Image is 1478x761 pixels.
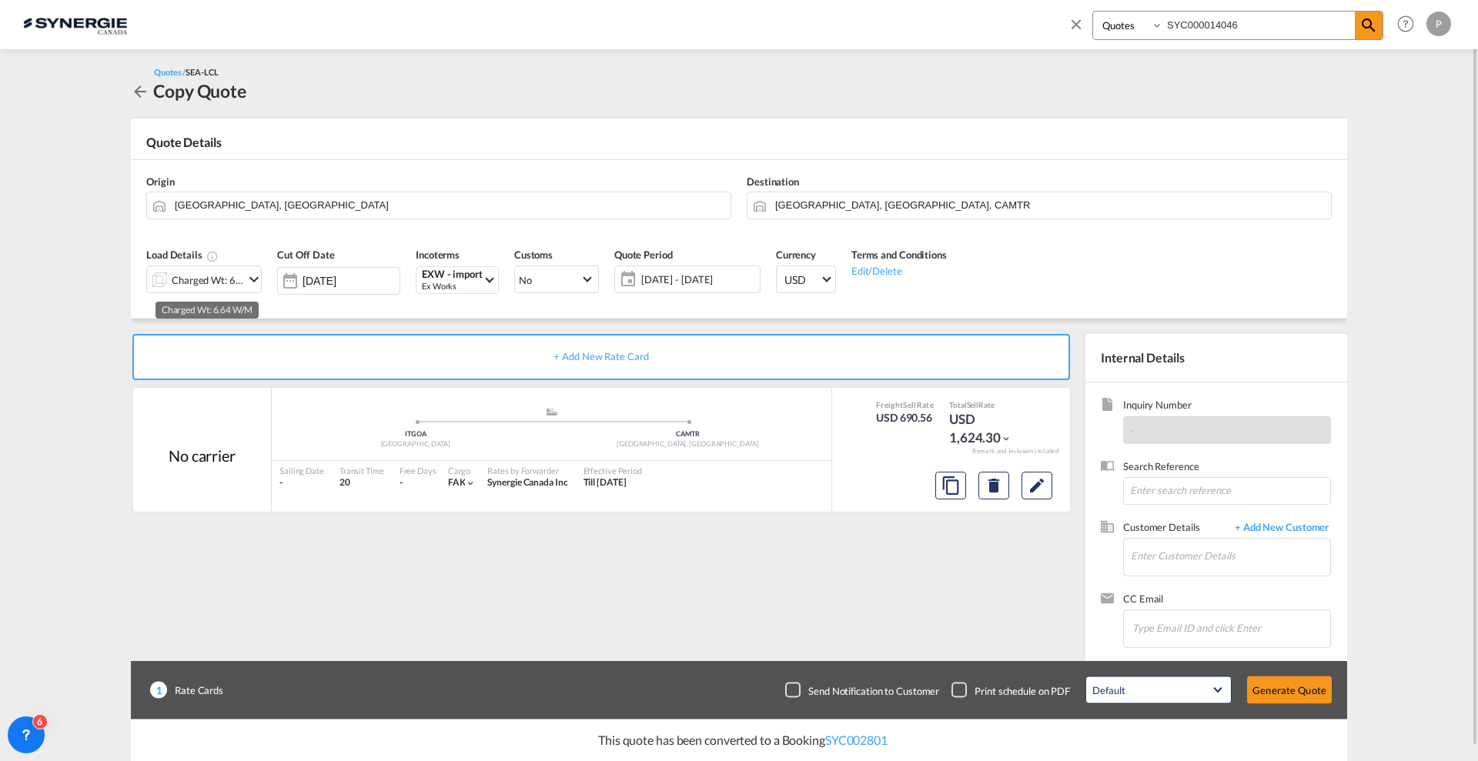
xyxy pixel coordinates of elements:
div: icon-arrow-left [131,78,153,103]
input: Enter Quotation Number [1163,12,1355,38]
img: 1f56c880d42311ef80fc7dca854c8e59.png [23,7,127,42]
span: Search Reference [1123,459,1331,477]
div: No carrier [169,445,236,466]
div: Default [1092,684,1125,696]
md-select: Select Incoterms: EXW - import Ex Works [416,266,499,294]
span: + Add New Rate Card [553,350,648,362]
div: Effective Period [584,465,642,476]
span: 1 [150,682,167,699]
div: Remark and Inclusion included [961,447,1070,456]
button: Delete [978,472,1009,499]
span: Cut Off Date [277,249,335,261]
div: P [1426,12,1451,36]
div: Till 14 Sep 2025 [584,476,627,489]
span: USD [784,272,820,288]
input: Search by Door/Port [775,192,1323,219]
span: Rate Cards [167,683,223,697]
md-input-container: Montreal, QC, CAMTR [747,192,1332,219]
span: FAK [448,476,466,488]
div: Help [1393,11,1426,38]
md-select: Select Currency: $ USDUnited States Dollar [776,265,836,293]
p: This quote has been converted to a Booking [590,732,888,749]
input: Enter search reference [1123,477,1331,505]
div: Ex Works [422,280,483,292]
span: Sell [903,400,916,409]
span: Till [DATE] [584,476,627,488]
div: Transit Time [339,465,384,476]
input: Chips input. [1132,612,1286,644]
span: Load Details [146,249,219,261]
div: Send Notification to Customer [808,683,939,697]
button: Generate Quote [1247,676,1332,704]
span: Synergie Canada Inc [487,476,567,488]
md-icon: Chargeable Weight [206,250,219,262]
span: icon-close [1068,11,1092,48]
span: SEA-LCL [186,67,218,77]
div: CAMTR [552,429,824,439]
md-chips-wrap: Chips container. Enter the text area, then type text, and press enter to add a chip. [1130,610,1330,644]
span: Help [1393,11,1419,37]
md-tooltip: Charged Wt: 6.64 W/M [155,302,259,319]
span: Inquiry Number [1123,398,1331,416]
md-select: Select Customs: No [514,265,599,293]
span: Customs [514,249,553,261]
a: SYC002801 [825,733,888,747]
span: [DATE] - [DATE] [641,272,756,286]
div: Quote Details [131,134,1347,159]
span: Quote Period [614,249,673,261]
md-icon: icon-close [1068,15,1085,32]
span: Destination [747,175,799,188]
span: Terms and Conditions [851,249,947,261]
md-icon: icon-chevron-down [245,270,263,289]
div: EXW - import [422,269,483,280]
md-icon: icon-calendar [615,270,634,289]
div: ITGOA [279,429,552,439]
span: CC Email [1123,592,1331,609]
md-input-container: Genova, ITGOA [146,192,731,219]
md-icon: icon-arrow-left [131,82,149,101]
span: Customer Details [1123,520,1227,538]
button: Copy [935,472,966,499]
div: Copy Quote [153,78,246,103]
md-checkbox: Checkbox No Ink [951,683,1070,698]
div: Freight Rate [876,399,934,410]
div: Print schedule on PDF [975,683,1070,697]
span: Currency [776,249,816,261]
span: [DATE] - [DATE] [637,269,760,290]
div: - [279,476,324,489]
div: Edit/Delete [851,262,947,278]
div: Total Rate [949,399,1026,410]
div: + Add New Rate Card [132,334,1070,380]
input: Enter Customer Details [1131,539,1330,573]
div: Charged Wt: 6.64 W/M [172,269,244,291]
span: Origin [146,175,174,188]
span: - [1130,424,1134,436]
button: Edit [1022,472,1052,499]
div: No [519,274,532,286]
div: [GEOGRAPHIC_DATA], [GEOGRAPHIC_DATA] [552,439,824,449]
div: Cargo [448,465,477,476]
div: Rates by Forwarder [487,465,567,476]
div: Free Days [400,465,436,476]
div: 20 [339,476,384,489]
div: Charged Wt: 6.64 W/Micon-chevron-down [146,265,262,293]
span: Incoterms [416,249,460,261]
div: - [400,476,403,489]
div: Sailing Date [279,465,324,476]
span: Sell [967,400,979,409]
span: icon-magnify [1355,12,1383,39]
div: Synergie Canada Inc [487,476,567,489]
div: [GEOGRAPHIC_DATA] [279,439,552,449]
md-checkbox: Checkbox No Ink [785,683,939,698]
input: Search by Door/Port [175,192,723,219]
input: Select [303,275,400,287]
md-icon: icon-chevron-down [1001,433,1012,444]
md-icon: icon-chevron-down [465,478,476,489]
div: USD 690.56 [876,410,934,426]
div: Internal Details [1085,334,1347,382]
div: USD 1,624.30 [949,410,1026,447]
md-icon: assets/icons/custom/copyQuote.svg [941,476,960,495]
md-icon: icon-magnify [1359,16,1378,35]
span: + Add New Customer [1227,520,1331,538]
